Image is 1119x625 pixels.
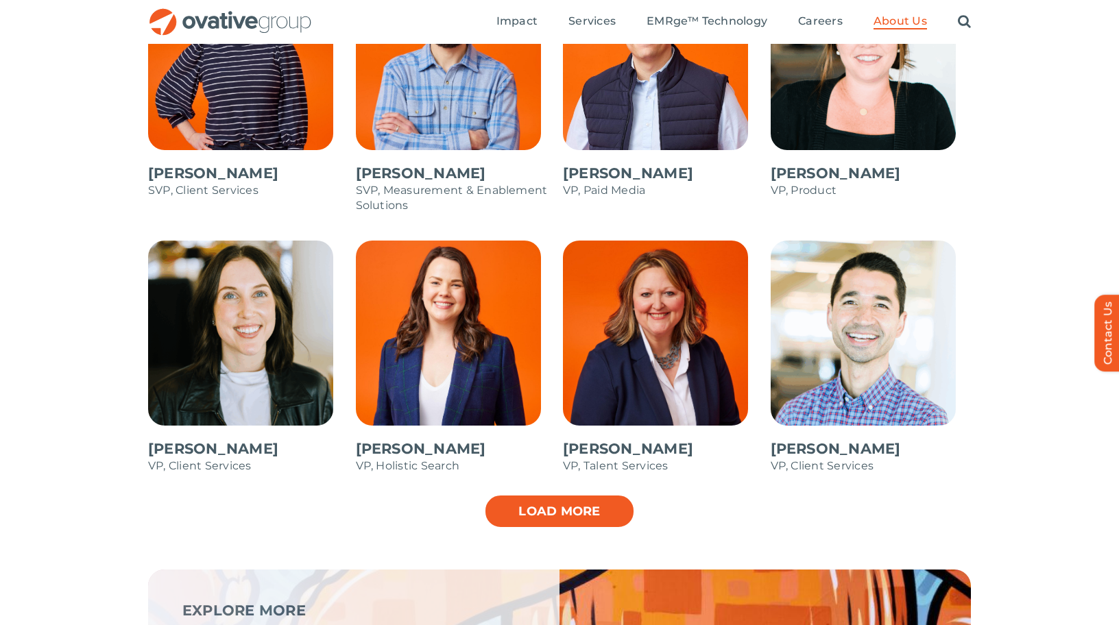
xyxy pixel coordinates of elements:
[798,14,843,29] a: Careers
[484,494,635,528] a: Load more
[182,604,525,617] p: EXPLORE MORE
[958,14,971,29] a: Search
[148,7,313,20] a: OG_Full_horizontal_RGB
[798,14,843,28] span: Careers
[496,14,538,28] span: Impact
[568,14,616,28] span: Services
[874,14,927,29] a: About Us
[874,14,927,28] span: About Us
[647,14,767,29] a: EMRge™ Technology
[647,14,767,28] span: EMRge™ Technology
[568,14,616,29] a: Services
[496,14,538,29] a: Impact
